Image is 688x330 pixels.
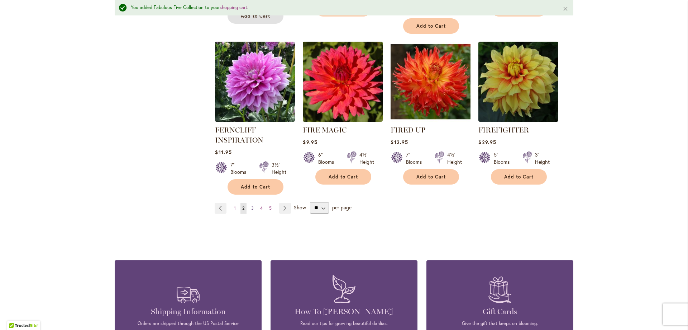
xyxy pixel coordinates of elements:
h4: How To [PERSON_NAME] [281,307,407,317]
button: Add to Cart [403,169,459,185]
span: Add to Cart [416,174,446,180]
span: Add to Cart [241,13,270,19]
a: FIRE MAGIC [303,126,347,134]
a: shopping cart [220,4,247,10]
span: Add to Cart [504,174,534,180]
a: 4 [258,203,264,214]
span: 5 [269,205,272,211]
div: 6" Blooms [318,151,338,166]
span: 2 [242,205,245,211]
button: Add to Cart [315,169,371,185]
p: Read our tips for growing beautiful dahlias. [281,320,407,327]
a: Ferncliff Inspiration [215,116,295,123]
a: FIRED UP [391,126,425,134]
a: FIRE MAGIC [303,116,383,123]
span: $12.95 [391,139,408,145]
h4: Shipping Information [125,307,251,317]
span: 4 [260,205,263,211]
div: 3' Height [535,151,550,166]
a: 1 [232,203,238,214]
span: 1 [234,205,236,211]
img: FIRED UP [391,42,470,122]
div: You added Fabulous Five Collection to your . [131,4,552,11]
h4: Gift Cards [437,307,563,317]
span: $9.95 [303,139,317,145]
button: Add to Cart [228,8,283,24]
a: FERNCLIFF INSPIRATION [215,126,263,144]
div: 3½' Height [272,161,286,176]
button: Add to Cart [491,169,547,185]
a: 3 [249,203,255,214]
a: FIREFIGHTER [478,126,529,134]
iframe: Launch Accessibility Center [5,305,25,325]
span: Add to Cart [329,174,358,180]
div: 5" Blooms [494,151,514,166]
img: Ferncliff Inspiration [215,42,295,122]
div: 4½' Height [447,151,462,166]
span: 3 [251,205,254,211]
div: 7" Blooms [230,161,250,176]
a: 5 [267,203,273,214]
span: Add to Cart [241,184,270,190]
span: Show [294,204,306,210]
img: FIREFIGHTER [478,42,558,122]
span: per page [332,204,352,210]
img: FIRE MAGIC [303,42,383,122]
a: FIREFIGHTER [478,116,558,123]
div: 4½' Height [359,151,374,166]
button: Add to Cart [228,179,283,195]
span: $29.95 [478,139,496,145]
a: FIRED UP [391,116,470,123]
p: Give the gift that keeps on blooming. [437,320,563,327]
span: $11.95 [215,149,231,155]
p: Orders are shipped through the US Postal Service [125,320,251,327]
span: Add to Cart [416,23,446,29]
button: Add to Cart [403,18,459,34]
div: 7" Blooms [406,151,426,166]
